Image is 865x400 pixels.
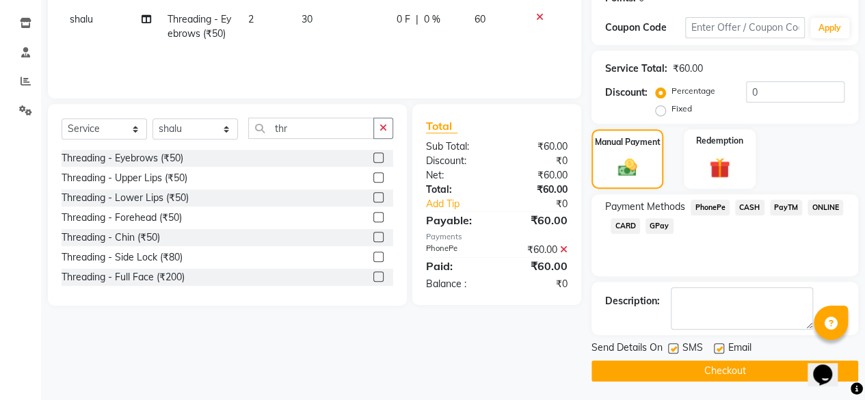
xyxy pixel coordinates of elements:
[605,294,660,308] div: Description:
[496,212,578,228] div: ₹60.00
[703,155,736,181] img: _gift.svg
[605,62,667,76] div: Service Total:
[416,277,497,291] div: Balance :
[62,250,183,265] div: Threading - Side Lock (₹80)
[426,119,457,133] span: Total
[416,12,418,27] span: |
[416,154,497,168] div: Discount:
[496,139,578,154] div: ₹60.00
[496,183,578,197] div: ₹60.00
[62,191,189,205] div: Threading - Lower Lips (₹50)
[416,212,497,228] div: Payable:
[691,200,730,215] span: PhonePe
[696,135,743,147] label: Redemption
[475,13,485,25] span: 60
[682,341,703,358] span: SMS
[591,341,663,358] span: Send Details On
[426,231,568,243] div: Payments
[496,258,578,274] div: ₹60.00
[611,218,640,234] span: CARD
[168,13,231,40] span: Threading - Eyebrows (₹50)
[416,183,497,197] div: Total:
[416,197,510,211] a: Add Tip
[62,230,160,245] div: Threading - Chin (₹50)
[416,258,497,274] div: Paid:
[302,13,312,25] span: 30
[248,13,254,25] span: 2
[496,168,578,183] div: ₹60.00
[808,200,843,215] span: ONLINE
[735,200,764,215] span: CASH
[770,200,803,215] span: PayTM
[62,151,183,165] div: Threading - Eyebrows (₹50)
[397,12,410,27] span: 0 F
[612,157,643,178] img: _cash.svg
[671,103,692,115] label: Fixed
[248,118,374,139] input: Search or Scan
[496,243,578,257] div: ₹60.00
[595,136,661,148] label: Manual Payment
[62,171,187,185] div: Threading - Upper Lips (₹50)
[605,200,685,214] span: Payment Methods
[673,62,703,76] div: ₹60.00
[62,270,185,284] div: Threading - Full Face (₹200)
[510,197,578,211] div: ₹0
[605,85,648,100] div: Discount:
[416,168,497,183] div: Net:
[424,12,440,27] span: 0 %
[671,85,715,97] label: Percentage
[685,17,805,38] input: Enter Offer / Coupon Code
[416,243,497,257] div: PhonePe
[591,360,858,382] button: Checkout
[808,345,851,386] iframe: chat widget
[646,218,674,234] span: GPay
[728,341,751,358] span: Email
[496,154,578,168] div: ₹0
[62,211,182,225] div: Threading - Forehead (₹50)
[496,277,578,291] div: ₹0
[810,18,849,38] button: Apply
[416,139,497,154] div: Sub Total:
[70,13,93,25] span: shalu
[605,21,685,35] div: Coupon Code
